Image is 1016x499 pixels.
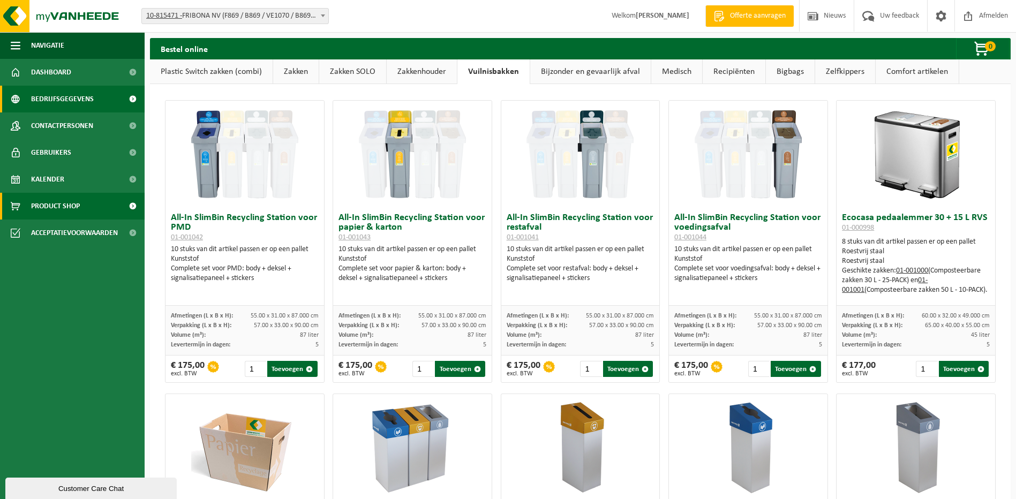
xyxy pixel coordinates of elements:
span: Navigatie [31,32,64,59]
span: Afmetingen (L x B x H): [338,313,401,319]
span: 45 liter [971,332,990,338]
tcxspan: Call 01-001043 via 3CX [338,233,371,241]
span: 55.00 x 31.00 x 87.000 cm [586,313,654,319]
span: 5 [315,342,319,348]
a: Zakken SOLO [319,59,386,84]
a: Bijzonder en gevaarlijk afval [530,59,651,84]
tcxspan: Call 01-001000 via 3CX [896,267,928,275]
button: Toevoegen [267,361,317,377]
h3: All-In SlimBin Recycling Station voor PMD [171,213,319,242]
span: Product Shop [31,193,80,220]
h2: Bestel online [150,38,219,59]
span: excl. BTW [171,371,205,377]
button: Toevoegen [435,361,485,377]
span: 60.00 x 32.00 x 49.000 cm [922,313,990,319]
div: 10 stuks van dit artikel passen er op een pallet [674,245,822,283]
a: Offerte aanvragen [705,5,794,27]
span: 10-815471 - FRIBONA NV (F869 / B869 / VE1070 / B869H) - OOSTKAMP [141,8,329,24]
span: Contactpersonen [31,112,93,139]
span: 5 [987,342,990,348]
span: Acceptatievoorwaarden [31,220,118,246]
h3: Ecocasa pedaalemmer 30 + 15 L RVS [842,213,990,235]
div: € 175,00 [171,361,205,377]
a: Bigbags [766,59,815,84]
span: 10-815471 - FRIBONA NV (F869 / B869 / VE1070 / B869H) - OOSTKAMP [142,9,328,24]
div: € 175,00 [507,361,540,377]
a: Vuilnisbakken [457,59,530,84]
span: Verpakking (L x B x H): [842,322,902,329]
span: 87 liter [803,332,822,338]
input: 1 [245,361,266,377]
div: € 175,00 [674,361,708,377]
span: 57.00 x 33.00 x 90.00 cm [422,322,486,329]
tcxspan: Call 10-815471 - via 3CX [146,12,182,20]
span: excl. BTW [507,371,540,377]
span: Volume (m³): [674,332,709,338]
span: Afmetingen (L x B x H): [674,313,736,319]
span: Bedrijfsgegevens [31,86,94,112]
img: 01-001044 [695,101,802,208]
span: Verpakking (L x B x H): [674,322,735,329]
tcxspan: Call 01-001042 via 3CX [171,233,203,241]
span: Dashboard [31,59,71,86]
a: Zakkenhouder [387,59,457,84]
span: 87 liter [635,332,654,338]
span: Offerte aanvragen [727,11,788,21]
h3: All-In SlimBin Recycling Station voor papier & karton [338,213,486,242]
input: 1 [916,361,937,377]
span: 87 liter [468,332,486,338]
span: Verpakking (L x B x H): [171,322,231,329]
img: 01-000998 [862,101,969,208]
button: Toevoegen [603,361,653,377]
span: Kalender [31,166,64,193]
div: Roestvrij staal [842,247,990,256]
span: Afmetingen (L x B x H): [507,313,569,319]
tcxspan: Call 01-000998 via 3CX [842,224,874,232]
span: Levertermijn in dagen: [507,342,566,348]
span: 57.00 x 33.00 x 90.00 cm [589,322,654,329]
span: 5 [819,342,822,348]
div: Kunststof [507,254,654,264]
div: 10 stuks van dit artikel passen er op een pallet [338,245,486,283]
div: 10 stuks van dit artikel passen er op een pallet [171,245,319,283]
button: 0 [956,38,1010,59]
span: 0 [985,41,996,51]
input: 1 [412,361,434,377]
div: € 175,00 [338,361,372,377]
div: Geschikte zakken: (Composteerbare zakken 30 L - 25-PACK) en (Composteerbare zakken 50 L - 10-PACK). [842,266,990,295]
span: 87 liter [300,332,319,338]
div: Complete set voor voedingsafval: body + deksel + signalisatiepaneel + stickers [674,264,822,283]
span: 57.00 x 33.00 x 90.00 cm [254,322,319,329]
div: € 177,00 [842,361,876,377]
tcxspan: Call 01-001041 via 3CX [507,233,539,241]
span: Levertermijn in dagen: [338,342,398,348]
input: 1 [580,361,601,377]
span: Volume (m³): [507,332,541,338]
div: Kunststof [674,254,822,264]
span: Afmetingen (L x B x H): [171,313,233,319]
span: 65.00 x 40.00 x 55.00 cm [925,322,990,329]
span: 55.00 x 31.00 x 87.000 cm [251,313,319,319]
button: Toevoegen [771,361,821,377]
span: Verpakking (L x B x H): [507,322,567,329]
span: 55.00 x 31.00 x 87.000 cm [754,313,822,319]
span: Levertermijn in dagen: [842,342,901,348]
span: Levertermijn in dagen: [171,342,230,348]
h3: All-In SlimBin Recycling Station voor restafval [507,213,654,242]
span: 5 [651,342,654,348]
a: Zelfkippers [815,59,875,84]
div: 8 stuks van dit artikel passen er op een pallet [842,237,990,295]
span: 55.00 x 31.00 x 87.000 cm [418,313,486,319]
span: 57.00 x 33.00 x 90.00 cm [757,322,822,329]
span: Volume (m³): [842,332,877,338]
strong: [PERSON_NAME] [636,12,689,20]
iframe: chat widget [5,475,179,499]
img: 01-001043 [359,101,466,208]
span: excl. BTW [338,371,372,377]
button: Toevoegen [939,361,989,377]
div: Complete set voor restafval: body + deksel + signalisatiepaneel + stickers [507,264,654,283]
span: 5 [483,342,486,348]
tcxspan: Call 01-001044 via 3CX [674,233,706,241]
a: Plastic Switch zakken (combi) [150,59,273,84]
